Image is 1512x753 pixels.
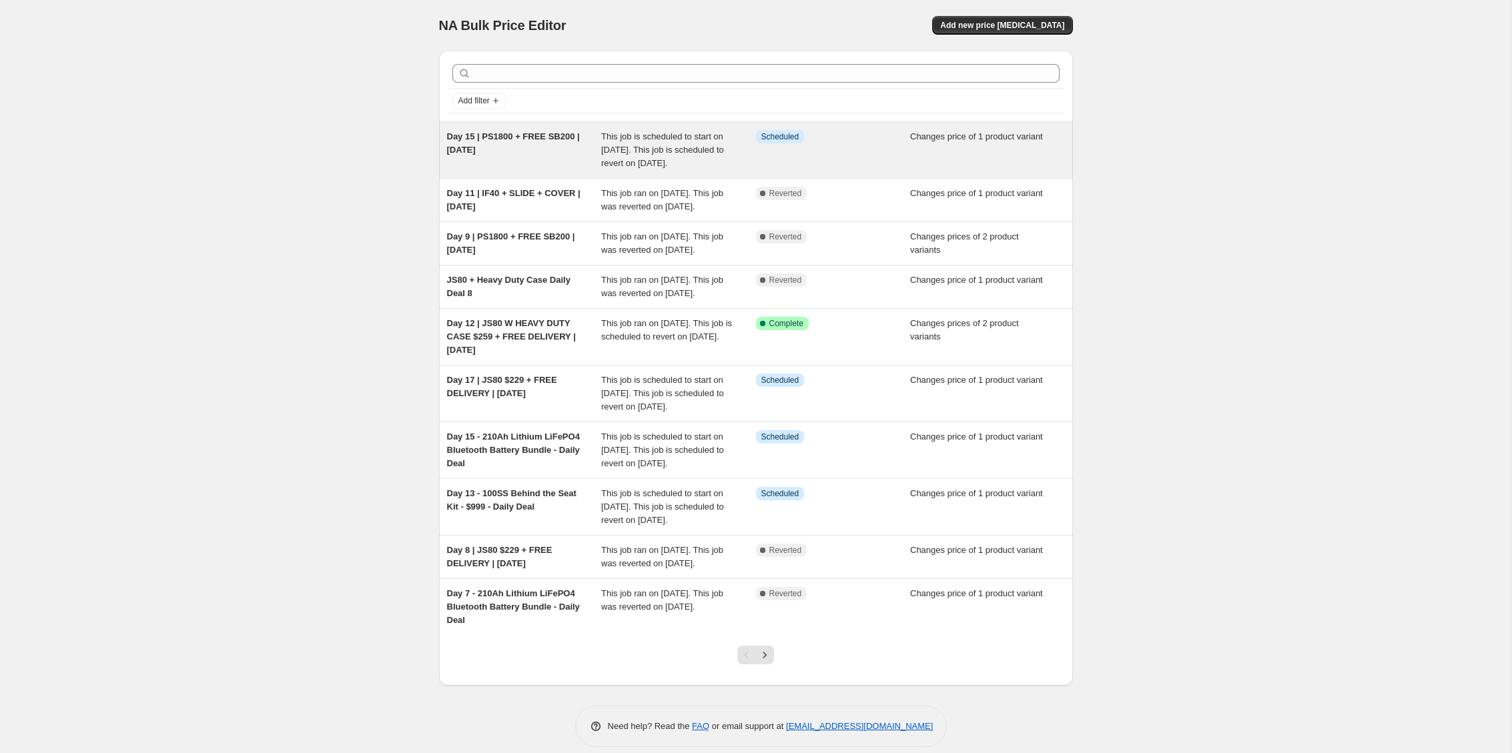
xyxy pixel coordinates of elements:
[447,275,571,298] span: JS80 + Heavy Duty Case Daily Deal 8
[447,131,580,155] span: Day 15 | PS1800 + FREE SB200 | [DATE]
[601,275,723,298] span: This job ran on [DATE]. This job was reverted on [DATE].
[932,16,1072,35] button: Add new price [MEDICAL_DATA]
[910,588,1043,598] span: Changes price of 1 product variant
[601,375,724,412] span: This job is scheduled to start on [DATE]. This job is scheduled to revert on [DATE].
[910,432,1043,442] span: Changes price of 1 product variant
[761,432,799,442] span: Scheduled
[769,275,802,285] span: Reverted
[601,432,724,468] span: This job is scheduled to start on [DATE]. This job is scheduled to revert on [DATE].
[709,721,786,731] span: or email support at
[439,18,566,33] span: NA Bulk Price Editor
[769,318,803,329] span: Complete
[755,646,774,664] button: Next
[910,545,1043,555] span: Changes price of 1 product variant
[761,375,799,386] span: Scheduled
[447,432,580,468] span: Day 15 - 210Ah Lithium LiFePO4 Bluetooth Battery Bundle - Daily Deal
[601,231,723,255] span: This job ran on [DATE]. This job was reverted on [DATE].
[786,721,933,731] a: [EMAIL_ADDRESS][DOMAIN_NAME]
[910,275,1043,285] span: Changes price of 1 product variant
[761,488,799,499] span: Scheduled
[761,131,799,142] span: Scheduled
[910,375,1043,385] span: Changes price of 1 product variant
[910,188,1043,198] span: Changes price of 1 product variant
[769,231,802,242] span: Reverted
[940,20,1064,31] span: Add new price [MEDICAL_DATA]
[910,318,1019,341] span: Changes prices of 2 product variants
[601,318,732,341] span: This job ran on [DATE]. This job is scheduled to revert on [DATE].
[447,231,575,255] span: Day 9 | PS1800 + FREE SB200 | [DATE]
[447,318,576,355] span: Day 12 | JS80 W HEAVY DUTY CASE $259 + FREE DELIVERY | [DATE]
[769,188,802,199] span: Reverted
[601,588,723,612] span: This job ran on [DATE]. This job was reverted on [DATE].
[601,488,724,525] span: This job is scheduled to start on [DATE]. This job is scheduled to revert on [DATE].
[452,93,506,109] button: Add filter
[910,131,1043,141] span: Changes price of 1 product variant
[447,375,557,398] span: Day 17 | JS80 $229 + FREE DELIVERY | [DATE]
[447,545,552,568] span: Day 8 | JS80 $229 + FREE DELIVERY | [DATE]
[447,188,581,211] span: Day 11 | IF40 + SLIDE + COVER | [DATE]
[608,721,693,731] span: Need help? Read the
[910,488,1043,498] span: Changes price of 1 product variant
[447,488,577,512] span: Day 13 - 100SS Behind the Seat Kit - $999 - Daily Deal
[601,188,723,211] span: This job ran on [DATE]. This job was reverted on [DATE].
[769,588,802,599] span: Reverted
[458,95,490,106] span: Add filter
[769,545,802,556] span: Reverted
[601,545,723,568] span: This job ran on [DATE]. This job was reverted on [DATE].
[447,588,580,625] span: Day 7 - 210Ah Lithium LiFePO4 Bluetooth Battery Bundle - Daily Deal
[737,646,774,664] nav: Pagination
[601,131,724,168] span: This job is scheduled to start on [DATE]. This job is scheduled to revert on [DATE].
[910,231,1019,255] span: Changes prices of 2 product variants
[692,721,709,731] a: FAQ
